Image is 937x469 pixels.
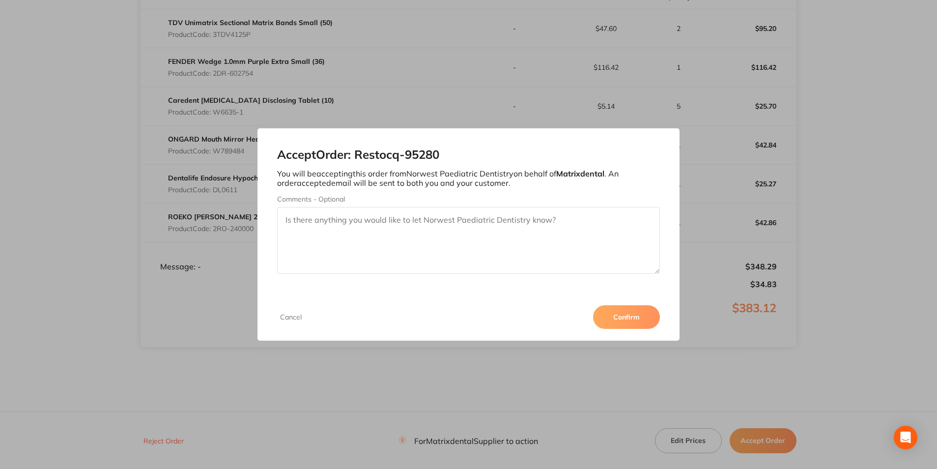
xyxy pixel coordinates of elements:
button: Confirm [593,305,660,329]
label: Comments - Optional [277,195,659,203]
div: Open Intercom Messenger [894,426,917,449]
p: You will be accepting this order from Norwest Paediatric Dentistry on behalf of . An order accept... [277,169,659,187]
button: Cancel [277,313,305,322]
h2: Accept Order: Restocq- 95280 [277,148,659,162]
b: Matrixdental [556,169,604,178]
